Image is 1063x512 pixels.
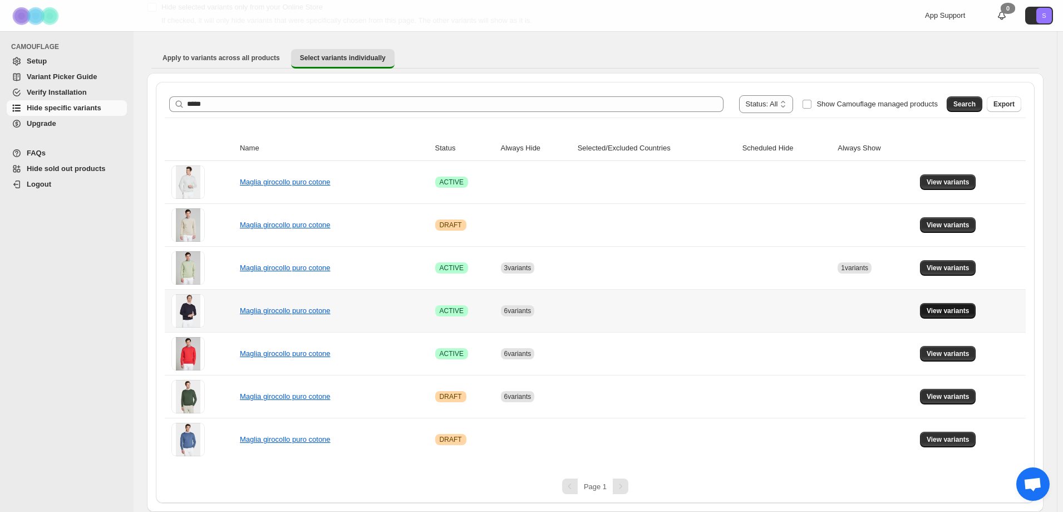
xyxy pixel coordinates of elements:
span: Setup [27,57,47,65]
span: Select variants individually [300,53,386,62]
span: Avatar with initials S [1036,8,1052,23]
a: Maglia girocollo puro cotone [240,392,331,401]
th: Always Show [834,136,917,161]
span: Show Camouflage managed products [816,100,938,108]
span: DRAFT [440,392,462,401]
a: Maglia girocollo puro cotone [240,349,331,358]
button: Search [947,96,982,112]
span: View variants [927,392,970,401]
nav: Pagination [165,479,1026,494]
span: DRAFT [440,435,462,444]
span: Page 1 [584,482,607,491]
a: Variant Picker Guide [7,69,127,85]
button: View variants [920,260,976,276]
img: Camouflage [9,1,65,31]
span: Apply to variants across all products [163,53,280,62]
a: Upgrade [7,116,127,131]
th: Always Hide [498,136,574,161]
a: Maglia girocollo puro cotone [240,306,331,315]
span: Search [953,100,976,109]
a: 0 [996,10,1007,21]
a: Maglia girocollo puro cotone [240,178,331,186]
div: Select variants individually [147,73,1044,512]
span: 1 variants [841,264,868,272]
button: Apply to variants across all products [154,49,289,67]
th: Status [432,136,498,161]
span: ACTIVE [440,178,464,187]
a: Logout [7,177,127,192]
span: App Support [925,11,965,19]
span: View variants [927,349,970,358]
a: Hide sold out products [7,161,127,177]
th: Scheduled Hide [739,136,835,161]
button: View variants [920,303,976,319]
button: View variants [920,389,976,404]
span: Export [993,100,1015,109]
span: Upgrade [27,119,56,128]
span: ACTIVE [440,349,464,358]
span: 6 variants [504,307,531,315]
button: View variants [920,432,976,447]
span: 6 variants [504,393,531,401]
a: Aprire la chat [1016,467,1050,501]
span: View variants [927,221,970,230]
a: Setup [7,53,127,69]
span: View variants [927,264,970,272]
div: 0 [1001,3,1015,14]
span: ACTIVE [440,306,464,315]
span: 3 variants [504,264,531,272]
span: Hide specific variants [27,104,101,112]
span: 6 variants [504,350,531,358]
a: Maglia girocollo puro cotone [240,264,331,272]
span: Logout [27,180,51,188]
a: Hide specific variants [7,100,127,116]
span: View variants [927,435,970,444]
span: Verify Installation [27,88,87,96]
a: Maglia girocollo puro cotone [240,435,331,443]
span: Variant Picker Guide [27,72,97,81]
span: View variants [927,178,970,187]
button: Avatar with initials S [1025,7,1053,25]
a: Verify Installation [7,85,127,100]
th: Name [237,136,432,161]
th: Selected/Excluded Countries [574,136,739,161]
button: Export [987,96,1021,112]
button: View variants [920,346,976,362]
a: Maglia girocollo puro cotone [240,221,331,229]
a: FAQs [7,145,127,161]
span: Hide sold out products [27,164,106,173]
span: ACTIVE [440,264,464,272]
text: S [1042,12,1046,19]
button: View variants [920,174,976,190]
button: View variants [920,217,976,233]
span: FAQs [27,149,46,157]
button: Select variants individually [291,49,395,69]
span: CAMOUFLAGE [11,42,128,51]
span: View variants [927,306,970,315]
span: DRAFT [440,221,462,230]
